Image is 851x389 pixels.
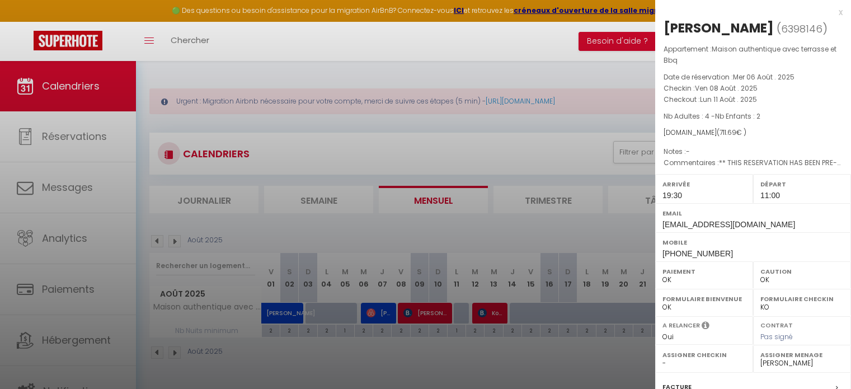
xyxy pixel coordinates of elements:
label: Assigner Checkin [662,349,746,360]
span: ( ) [777,21,828,36]
div: [DOMAIN_NAME] [664,128,843,138]
span: [PHONE_NUMBER] [662,249,733,258]
label: Caution [760,266,844,277]
p: Commentaires : [664,157,843,168]
span: 6398146 [781,22,822,36]
label: Mobile [662,237,844,248]
span: Mer 06 Août . 2025 [733,72,794,82]
span: Maison authentique avec terrasse et Bbq [664,44,836,65]
p: Date de réservation : [664,72,843,83]
span: Nb Enfants : 2 [715,111,760,121]
p: Checkout : [664,94,843,105]
span: 11:00 [760,191,780,200]
div: x [655,6,843,19]
span: [EMAIL_ADDRESS][DOMAIN_NAME] [662,220,795,229]
p: Appartement : [664,44,843,66]
p: Notes : [664,146,843,157]
span: Lun 11 Août . 2025 [700,95,757,104]
label: Paiement [662,266,746,277]
label: Email [662,208,844,219]
p: Checkin : [664,83,843,94]
span: Nb Adultes : 4 - [664,111,760,121]
label: A relancer [662,321,700,330]
span: 711.69 [720,128,736,137]
span: ( € ) [717,128,746,137]
label: Contrat [760,321,793,328]
label: Formulaire Bienvenue [662,293,746,304]
i: Sélectionner OUI si vous souhaiter envoyer les séquences de messages post-checkout [702,321,709,333]
label: Formulaire Checkin [760,293,844,304]
span: 19:30 [662,191,682,200]
div: [PERSON_NAME] [664,19,774,37]
label: Départ [760,179,844,190]
label: Assigner Menage [760,349,844,360]
label: Arrivée [662,179,746,190]
span: Ven 08 Août . 2025 [695,83,758,93]
span: - [686,147,690,156]
span: Pas signé [760,332,793,341]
